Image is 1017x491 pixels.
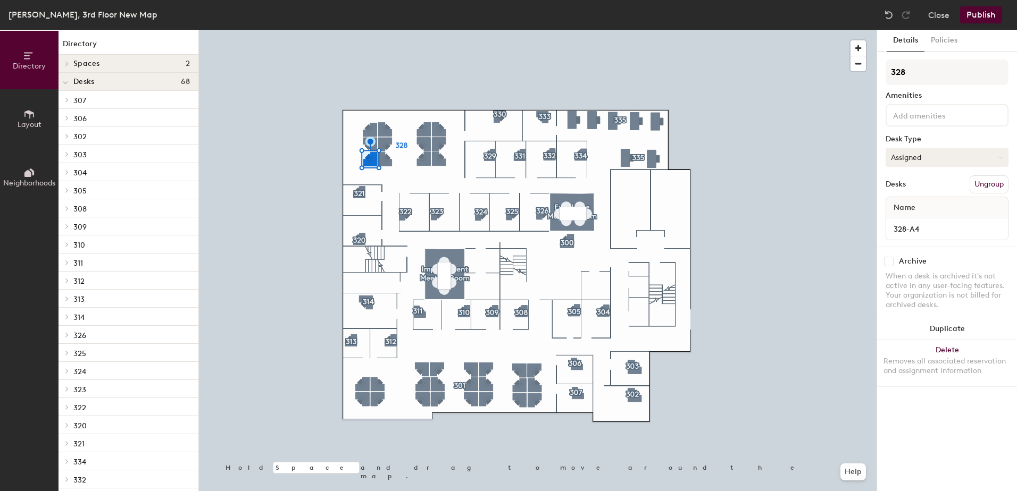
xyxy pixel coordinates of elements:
span: 320 [73,421,87,430]
span: Spaces [73,60,100,68]
button: Close [928,6,949,23]
span: 302 [73,132,87,141]
span: 321 [73,439,85,448]
img: Redo [901,10,911,20]
span: Directory [13,62,46,71]
div: Desks [886,180,906,189]
div: [PERSON_NAME], 3rd Floor New Map [9,8,157,21]
img: Undo [883,10,894,20]
span: 311 [73,259,83,268]
span: 326 [73,331,86,340]
span: 313 [73,295,85,304]
div: Amenities [886,91,1008,100]
span: 325 [73,349,86,358]
button: Help [840,463,866,480]
button: Publish [960,6,1002,23]
span: 308 [73,205,87,214]
span: 332 [73,476,86,485]
div: When a desk is archived it's not active in any user-facing features. Your organization is not bil... [886,272,1008,310]
input: Add amenities [891,108,987,121]
button: Duplicate [877,318,1017,340]
span: 324 [73,367,86,376]
span: 304 [73,168,87,177]
input: Unnamed desk [888,222,1006,236]
span: Name [888,198,921,217]
span: 306 [73,114,87,123]
h1: Directory [59,38,198,55]
button: Ungroup [970,175,1008,193]
span: 2 [186,60,190,68]
button: Policies [924,30,964,52]
div: Desk Type [886,135,1008,143]
span: Layout [18,120,41,129]
span: 310 [73,241,85,250]
span: Neighborhoods [3,179,55,188]
button: Assigned [886,148,1008,167]
span: 322 [73,403,86,412]
span: 305 [73,187,87,196]
button: DeleteRemoves all associated reservation and assignment information [877,340,1017,386]
span: 68 [181,78,190,86]
span: 307 [73,96,86,105]
span: 312 [73,277,85,286]
button: Details [887,30,924,52]
span: 303 [73,150,87,159]
div: Archive [899,257,927,266]
span: 309 [73,223,87,232]
span: Desks [73,78,94,86]
div: Removes all associated reservation and assignment information [883,357,1011,376]
span: 334 [73,458,86,467]
span: 323 [73,385,86,394]
span: 314 [73,313,85,322]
